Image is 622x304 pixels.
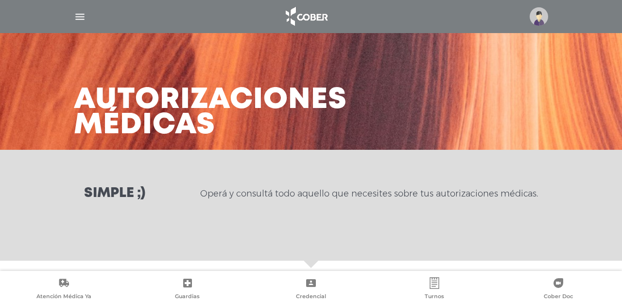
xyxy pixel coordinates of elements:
[373,277,496,302] a: Turnos
[200,188,538,199] p: Operá y consultá todo aquello que necesites sobre tus autorizaciones médicas.
[74,88,347,138] h3: Autorizaciones médicas
[544,293,573,302] span: Cober Doc
[74,11,86,23] img: Cober_menu-lines-white.svg
[175,293,200,302] span: Guardias
[425,293,444,302] span: Turnos
[296,293,326,302] span: Credencial
[497,277,620,302] a: Cober Doc
[249,277,373,302] a: Credencial
[530,7,548,26] img: profile-placeholder.svg
[36,293,91,302] span: Atención Médica Ya
[280,5,331,28] img: logo_cober_home-white.png
[2,277,125,302] a: Atención Médica Ya
[125,277,249,302] a: Guardias
[84,187,145,200] h3: Simple ;)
